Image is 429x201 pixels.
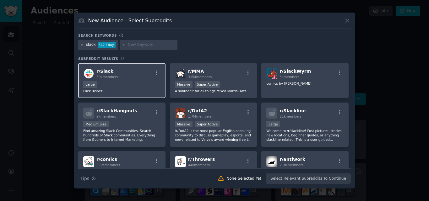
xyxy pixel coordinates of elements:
[98,42,116,48] div: 342 / day
[78,173,98,184] button: Tips
[78,33,117,38] h3: Search keywords
[188,163,210,167] span: 44k members
[188,69,204,74] span: r/ MMA
[80,175,89,182] span: Tips
[280,157,305,162] span: r/ antiwork
[266,129,344,142] p: Welcome to /r/slackline! Post pictures, stories, new locations, beginner guides, or anything slac...
[188,75,212,79] span: 3.6M members
[175,81,193,88] div: Massive
[280,69,311,74] span: r/ SlackWyrm
[96,157,117,162] span: r/ comics
[195,121,220,127] div: Super Active
[96,114,116,118] span: 2k members
[266,81,344,86] p: comics by [PERSON_NAME]
[175,68,186,79] img: MMA
[88,17,172,24] h3: New Audience - Select Subreddits
[195,81,220,88] div: Super Active
[175,121,193,127] div: Massive
[83,89,160,93] p: Fuck u/spez
[175,89,252,93] p: A subreddit for all things Mixed Martial Arts.
[96,69,113,74] span: r/ Slack
[188,114,212,118] span: 1.7M members
[83,129,160,142] p: Find amazing Slack Communities. Search hundreds of Slack communities. Everything from Gophers to ...
[266,156,277,167] img: antiwork
[96,108,137,113] span: r/ SlackHangouts
[175,129,252,142] p: /r/DotA2 is the most popular English-speaking community to discuss gameplay, esports, and news re...
[83,68,94,79] img: Slack
[175,108,186,119] img: DotA2
[96,75,118,79] span: 30k members
[280,108,306,113] span: r/ Slackline
[280,75,299,79] span: 5k members
[120,57,125,61] span: 13
[96,163,120,167] span: 3.6M members
[188,108,207,113] span: r/ DotA2
[266,121,280,127] div: Large
[175,156,186,167] img: Throwers
[128,42,175,48] input: New Keyword
[83,156,94,167] img: comics
[280,163,303,167] span: 2.9M members
[78,56,118,61] span: Subreddit Results
[83,81,97,88] div: Large
[226,176,261,182] div: None Selected Yet
[280,114,301,118] span: 21k members
[266,68,277,79] img: SlackWyrm
[86,42,96,48] div: slack
[83,121,109,127] div: Medium Size
[188,157,215,162] span: r/ Throwers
